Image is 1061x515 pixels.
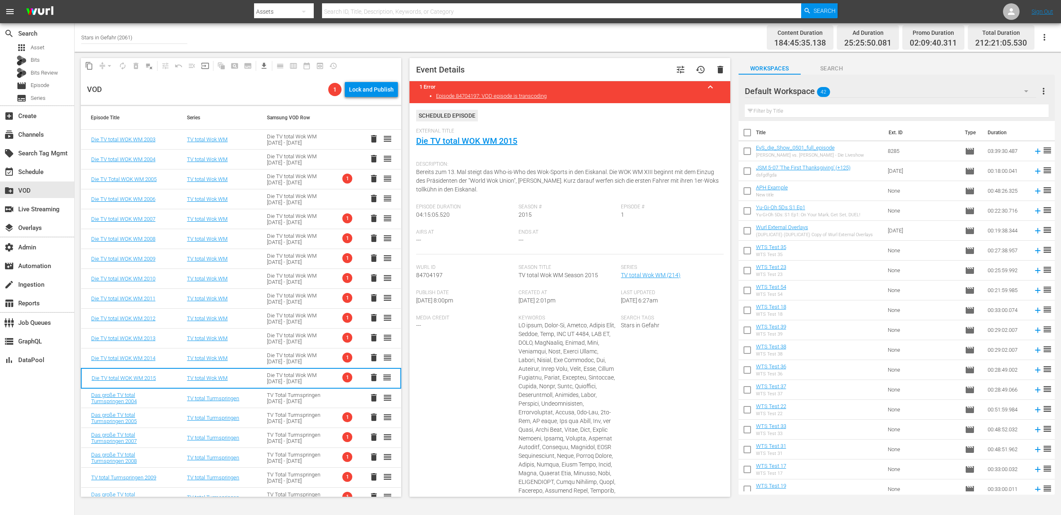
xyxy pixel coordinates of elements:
td: None [884,320,961,340]
a: WTS Test 54 [756,284,786,290]
td: 00:29:02.007 [984,320,1030,340]
a: Die TV total WOK WM 2014 [91,355,155,361]
span: Create Series Block [241,59,254,73]
a: Die TV total WOK WM 2003 [91,136,155,143]
svg: Add to Schedule [1033,286,1042,295]
button: delete [369,472,379,482]
td: 8285 [884,141,961,161]
th: Episode Title [81,106,177,129]
a: TV total Turmspringen [187,474,239,481]
div: VOD [87,85,102,94]
a: WTS Test 18 [756,304,786,310]
a: WTS Test 35 [756,244,786,250]
span: Search Tag Mgmt [4,148,14,158]
span: reorder [1042,185,1052,195]
a: WTS Test 17 [756,463,786,469]
a: EvS_die_Show_0501_full_episode [756,145,835,151]
span: 1 [342,293,352,303]
a: Sign Out [1032,8,1053,15]
td: 00:33:00.074 [984,300,1030,320]
a: Die TV total WOK WM 2008 [91,236,155,242]
span: reorder [383,154,392,164]
button: delete [369,492,379,502]
div: Die TV total Wok WM [DATE] - [DATE] [267,312,327,325]
th: Duration [983,121,1032,144]
td: None [884,261,961,280]
span: [DATE] 2:01pm [518,297,555,304]
span: 25:25:50.081 [844,39,891,48]
td: [DATE] [884,161,961,181]
button: delete [369,134,379,144]
span: reorder [1042,145,1052,155]
button: delete [369,353,379,363]
span: Event History [695,65,705,75]
button: delete [369,393,379,403]
div: Die TV total Wok WM [DATE] - [DATE] [267,213,327,225]
span: delete [369,253,379,263]
span: get_app [260,62,268,70]
span: Week Calendar View [287,59,300,73]
div: WTS Test 18 [756,312,786,317]
span: Last Updated [621,290,719,296]
a: TV total Wok WM [187,156,228,162]
span: reorder [383,233,392,243]
button: delete [369,452,379,462]
a: TV total Wok WM [187,136,228,143]
a: TV total Wok WM [187,355,228,361]
a: TV total Turmspringen [187,415,239,421]
span: Stars in Gefahr [621,322,659,329]
span: Select an event to delete [129,59,143,73]
div: WTS Test 54 [756,292,786,297]
a: TV total Wok WM [187,375,228,381]
span: GraphQL [4,336,14,346]
a: TV total Wok WM [187,315,228,322]
span: 2015 [518,211,532,218]
button: delete [369,412,379,422]
button: delete [369,372,379,382]
a: Das große TV total Turmspringen 2010 [91,491,137,504]
span: reorder [383,134,392,144]
td: 00:25:59.992 [984,261,1030,280]
span: playlist_remove_outlined [145,62,153,70]
div: Die TV total Wok WM [DATE] - [DATE] [267,173,327,186]
a: WTS Test 36 [756,363,786,370]
a: TV total Wok WM [187,276,228,282]
td: 00:48:26.325 [984,181,1030,201]
span: reorder [383,313,392,323]
td: None [884,300,961,320]
div: Bits Review [17,68,27,78]
a: Die TV total WOK WM 2007 [91,216,155,222]
a: Die TV total WOK WM 2009 [91,256,155,262]
a: WTS Test 23 [756,264,786,270]
span: Episode [965,166,975,176]
button: delete [710,60,730,80]
span: View Backup [313,59,327,73]
div: Die TV total Wok WM [DATE] - [DATE] [267,253,327,265]
span: Bereits zum 13. Mal steigt das Who-is-Who des Wok-Sports in den Eiskanal. Die WOK WM XIII beginnt... [416,169,719,193]
span: input [201,62,209,70]
div: WTS Test 23 [756,272,786,277]
span: Asset [31,44,44,52]
span: 04:15:05.520 [416,211,450,218]
button: delete [369,193,379,203]
span: Search [4,29,14,39]
span: Automation [4,261,14,271]
a: Die TV total WOK WM 2006 [91,196,155,202]
a: WTS Test 22 [756,403,786,409]
a: Die TV Total WOK WM 2005 [91,176,157,182]
span: 42 [817,83,830,101]
button: delete [369,293,379,303]
span: Job Queues [4,318,14,328]
span: Episode [17,81,27,91]
button: delete [369,233,379,243]
span: Episode [965,226,975,236]
button: delete [369,273,379,283]
span: reorder [1042,245,1052,255]
span: Season # [518,204,617,210]
span: Series [31,94,46,102]
a: WTS Test 38 [756,343,786,350]
span: reorder [383,253,392,263]
td: None [884,181,961,201]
